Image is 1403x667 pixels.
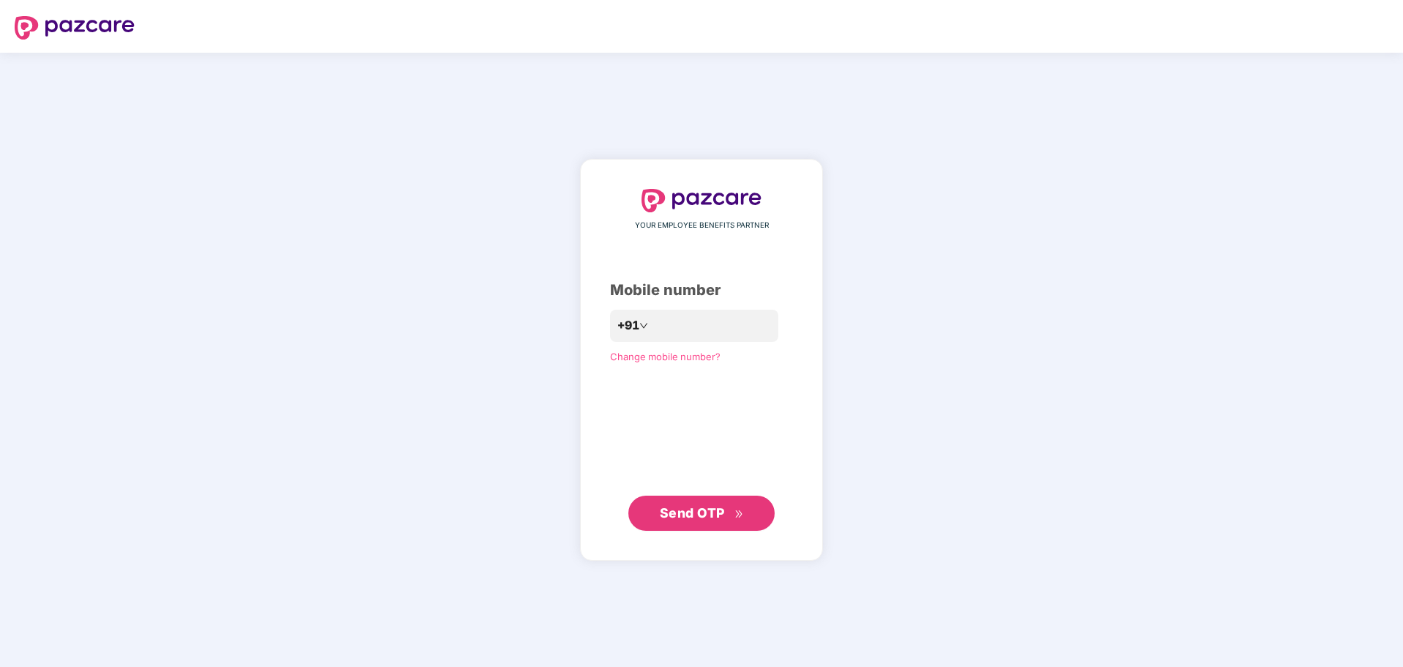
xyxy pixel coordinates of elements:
[660,505,725,521] span: Send OTP
[635,220,769,231] span: YOUR EMPLOYEE BENEFITS PARTNER
[610,279,793,302] div: Mobile number
[642,189,761,212] img: logo
[610,351,721,362] a: Change mobile number?
[639,321,648,330] span: down
[734,510,744,519] span: double-right
[15,16,135,40] img: logo
[628,496,775,531] button: Send OTPdouble-right
[617,316,639,335] span: +91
